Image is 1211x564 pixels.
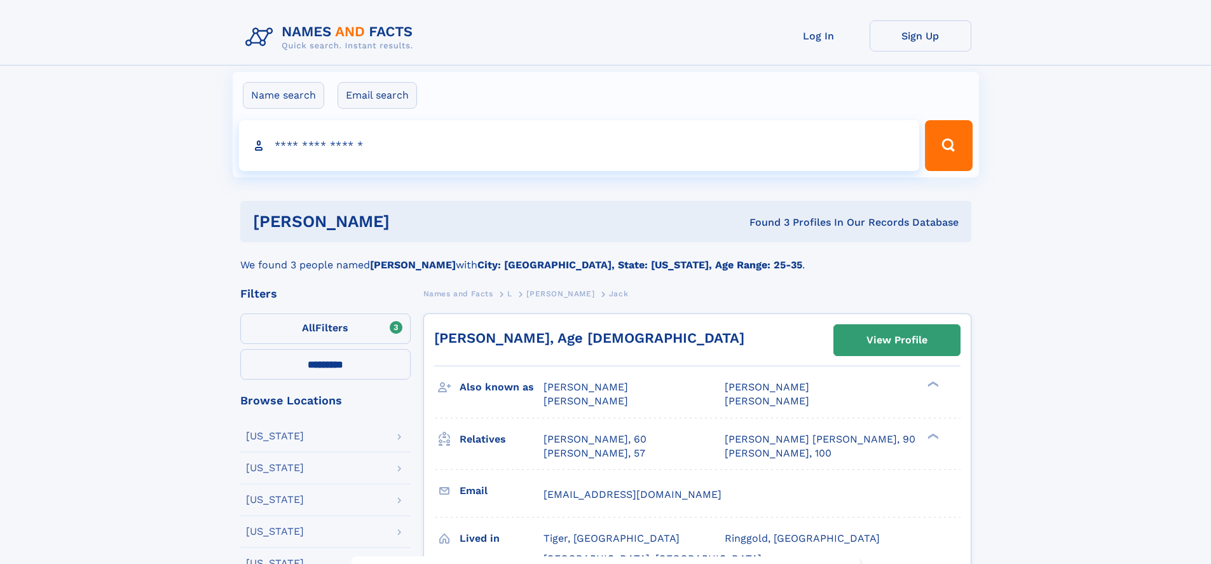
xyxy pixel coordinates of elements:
[423,285,493,301] a: Names and Facts
[246,526,304,537] div: [US_STATE]
[526,289,594,298] span: [PERSON_NAME]
[725,446,831,460] a: [PERSON_NAME], 100
[434,330,744,346] a: [PERSON_NAME], Age [DEMOGRAPHIC_DATA]
[834,325,960,355] a: View Profile
[240,288,411,299] div: Filters
[460,528,544,549] h3: Lived in
[240,20,423,55] img: Logo Names and Facts
[870,20,971,52] a: Sign Up
[477,259,802,271] b: City: [GEOGRAPHIC_DATA], State: [US_STATE], Age Range: 25-35
[302,322,315,334] span: All
[507,289,512,298] span: L
[725,381,809,393] span: [PERSON_NAME]
[544,446,645,460] a: [PERSON_NAME], 57
[243,82,324,109] label: Name search
[768,20,870,52] a: Log In
[253,214,570,230] h1: [PERSON_NAME]
[246,463,304,473] div: [US_STATE]
[507,285,512,301] a: L
[544,381,628,393] span: [PERSON_NAME]
[239,120,920,171] input: search input
[725,532,880,544] span: Ringgold, [GEOGRAPHIC_DATA]
[925,120,972,171] button: Search Button
[544,432,647,446] a: [PERSON_NAME], 60
[240,395,411,406] div: Browse Locations
[246,495,304,505] div: [US_STATE]
[370,259,456,271] b: [PERSON_NAME]
[544,488,722,500] span: [EMAIL_ADDRESS][DOMAIN_NAME]
[544,395,628,407] span: [PERSON_NAME]
[544,532,680,544] span: Tiger, [GEOGRAPHIC_DATA]
[725,395,809,407] span: [PERSON_NAME]
[460,480,544,502] h3: Email
[924,432,940,440] div: ❯
[338,82,417,109] label: Email search
[866,326,927,355] div: View Profile
[460,429,544,450] h3: Relatives
[460,376,544,398] h3: Also known as
[570,216,959,230] div: Found 3 Profiles In Our Records Database
[725,432,915,446] a: [PERSON_NAME] [PERSON_NAME], 90
[526,285,594,301] a: [PERSON_NAME]
[246,431,304,441] div: [US_STATE]
[240,242,971,273] div: We found 3 people named with .
[240,313,411,344] label: Filters
[609,289,628,298] span: Jack
[924,380,940,389] div: ❯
